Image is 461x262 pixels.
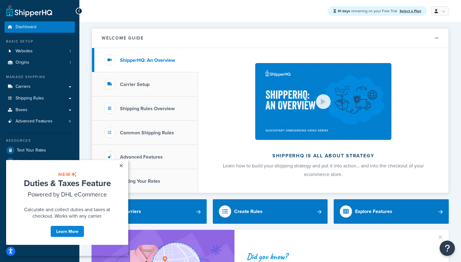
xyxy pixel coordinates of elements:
div: Manage Shipping [5,74,75,80]
a: Marketplace [5,156,75,167]
h3: Common Shipping Rules [120,130,174,136]
button: Welcome Guide [92,28,448,48]
span: Duties & Taxes Feature [18,17,105,29]
div: Basic Setup [5,39,75,44]
a: Dashboard [5,21,75,33]
div: Resources [5,138,75,143]
span: Marketplace [17,159,40,164]
span: Shipping Rules [16,96,44,101]
span: Powered by DHL eCommerce [22,30,101,39]
span: Origins [16,60,29,65]
a: Add Carriers [92,199,207,224]
a: Analytics [5,167,75,178]
span: Learn how to build your shipping strategy and put it into action… and into the checkout of your e... [223,162,424,178]
a: Learn More [44,65,78,77]
h2: Welcome Guide [102,36,144,40]
span: Advanced Features [16,119,53,124]
h3: Testing Your Rates [120,178,160,184]
h3: Shipping Rules Overview [120,106,175,111]
span: Calculate and collect duties and taxes at checkout. Works with any carrier. [18,46,104,59]
span: 1 [70,60,71,65]
h3: Carrier Setup [120,82,150,87]
span: Test Your Rates [17,148,46,153]
a: Select a Plan [400,8,421,14]
div: Explore Features [355,207,392,216]
span: remaining on your Free Trial [338,8,398,14]
strong: 41 days [338,8,350,14]
a: Advanced Features4 [5,116,75,127]
a: Explore Features [334,199,449,224]
span: Boxes [16,107,27,113]
a: Help Docs [5,179,75,190]
h2: ShipperHQ is all about strategy [214,153,432,159]
h3: Advanced Features [120,154,163,160]
li: Websites [5,46,75,57]
a: Boxes [5,104,75,116]
a: Create Rules [213,199,328,224]
li: Advanced Features [5,116,75,127]
span: Carriers [16,84,31,89]
div: Did you know? [247,252,434,261]
span: 4 [69,119,71,124]
button: Open Resource Center [440,241,455,256]
img: ShipperHQ is all about strategy [255,63,391,140]
li: Origins [5,57,75,68]
a: Shipping Rules [5,93,75,104]
div: Create Rules [234,207,263,216]
span: Dashboard [16,24,36,30]
span: Websites [16,49,33,54]
a: Carriers [5,81,75,92]
span: 1 [70,49,71,54]
h3: ShipperHQ: An Overview [120,58,175,63]
a: Test Your Rates [5,145,75,156]
a: Websites1 [5,46,75,57]
a: Origins1 [5,57,75,68]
